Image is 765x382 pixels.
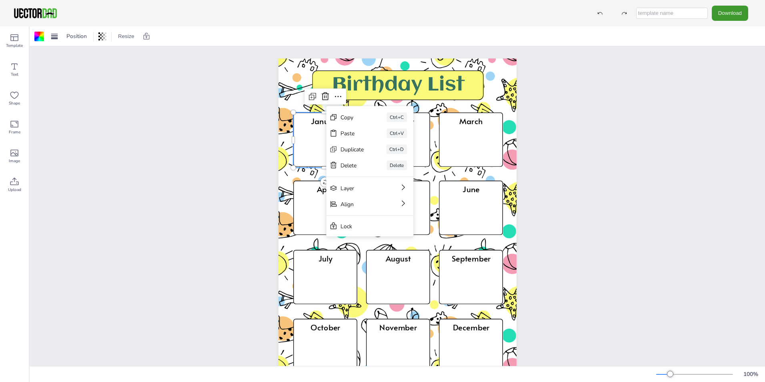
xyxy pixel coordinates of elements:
[387,161,407,170] div: Delete
[741,370,760,378] div: 100 %
[332,75,465,96] span: Birthday List
[340,145,364,153] div: Duplicate
[9,100,20,107] span: Shape
[463,183,479,195] span: June
[9,129,20,135] span: Frame
[379,322,417,333] span: November
[459,115,483,127] span: March
[13,7,58,19] img: VectorDad-1.png
[382,115,414,127] span: February
[453,322,489,333] span: December
[340,161,364,169] div: Delete
[310,322,340,333] span: October
[340,184,376,192] div: Layer
[8,187,21,193] span: Upload
[316,183,334,195] span: April
[115,30,138,43] button: Resize
[385,253,411,264] span: August
[6,42,23,49] span: Template
[387,129,407,138] div: Ctrl+V
[451,253,491,264] span: September
[340,222,388,230] div: Lock
[9,158,20,164] span: Image
[340,200,376,208] div: Align
[712,6,748,20] button: Download
[310,115,340,127] span: January
[318,253,332,264] span: July
[65,32,88,40] span: Position
[636,8,708,19] input: template name
[340,113,364,121] div: Copy
[11,71,18,78] span: Text
[340,129,364,137] div: Paste
[387,113,407,122] div: Ctrl+C
[386,145,407,154] div: Ctrl+D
